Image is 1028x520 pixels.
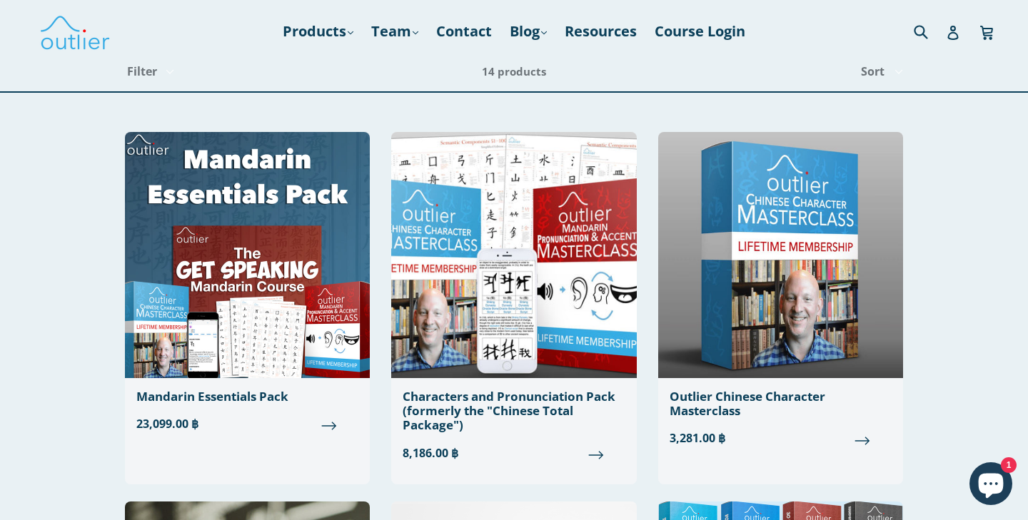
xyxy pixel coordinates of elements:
a: Team [364,19,425,44]
a: Mandarin Essentials Pack 23,099.00 ฿ [125,132,370,444]
a: Outlier Chinese Character Masterclass 3,281.00 ฿ [658,132,903,459]
div: Characters and Pronunciation Pack (formerly the "Chinese Total Package") [403,389,625,433]
inbox-online-store-chat: Shopify online store chat [965,462,1017,509]
img: Chinese Total Package Outlier Linguistics [391,132,636,378]
span: 23,099.00 ฿ [136,415,358,432]
img: Outlier Linguistics [39,11,111,52]
div: Outlier Chinese Character Masterclass [670,389,892,419]
img: Mandarin Essentials Pack [125,132,370,378]
a: Blog [503,19,554,44]
span: 3,281.00 ฿ [670,430,892,447]
a: Course Login [647,19,752,44]
a: Contact [429,19,499,44]
img: Outlier Chinese Character Masterclass Outlier Linguistics [658,132,903,378]
a: Products [276,19,361,44]
a: Resources [558,19,644,44]
span: 14 products [482,64,546,78]
span: 8,186.00 ฿ [403,444,625,462]
input: Search [910,16,949,46]
div: Mandarin Essentials Pack [136,389,358,404]
a: Characters and Pronunciation Pack (formerly the "Chinese Total Package") 8,186.00 ฿ [391,132,636,473]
